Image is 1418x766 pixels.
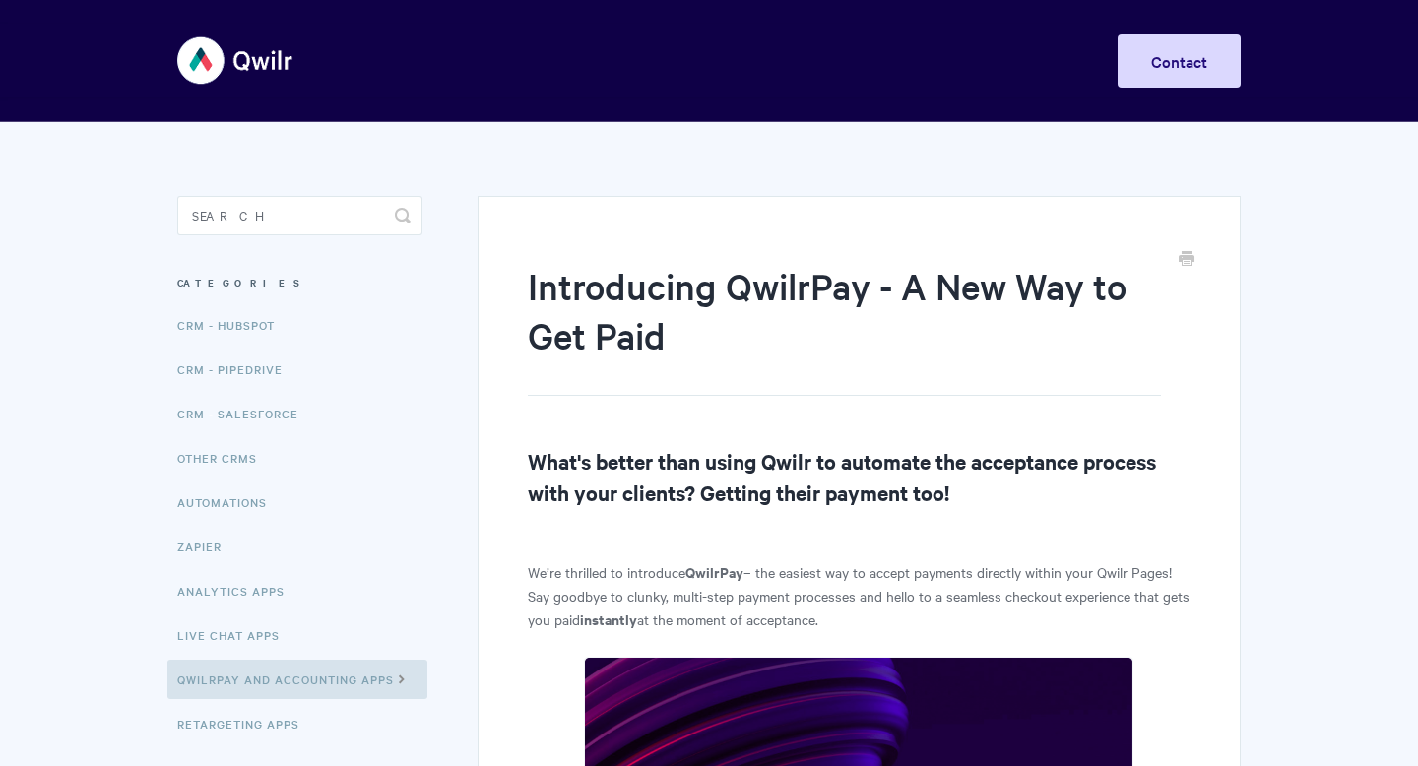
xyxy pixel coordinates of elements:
[177,265,422,300] h3: Categories
[177,305,290,345] a: CRM - HubSpot
[528,261,1161,396] h1: Introducing QwilrPay - A New Way to Get Paid
[528,560,1191,631] p: We’re thrilled to introduce – the easiest way to accept payments directly within your Qwilr Pages...
[167,660,427,699] a: QwilrPay and Accounting Apps
[177,615,294,655] a: Live Chat Apps
[1118,34,1241,88] a: Contact
[177,350,297,389] a: CRM - Pipedrive
[177,482,282,522] a: Automations
[177,394,313,433] a: CRM - Salesforce
[528,445,1191,508] h2: What's better than using Qwilr to automate the acceptance process with your clients? Getting thei...
[1179,249,1194,271] a: Print this Article
[177,527,236,566] a: Zapier
[177,438,272,478] a: Other CRMs
[177,24,294,97] img: Qwilr Help Center
[177,196,422,235] input: Search
[580,608,637,629] strong: instantly
[177,571,299,610] a: Analytics Apps
[685,561,743,582] strong: QwilrPay
[177,704,314,743] a: Retargeting Apps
